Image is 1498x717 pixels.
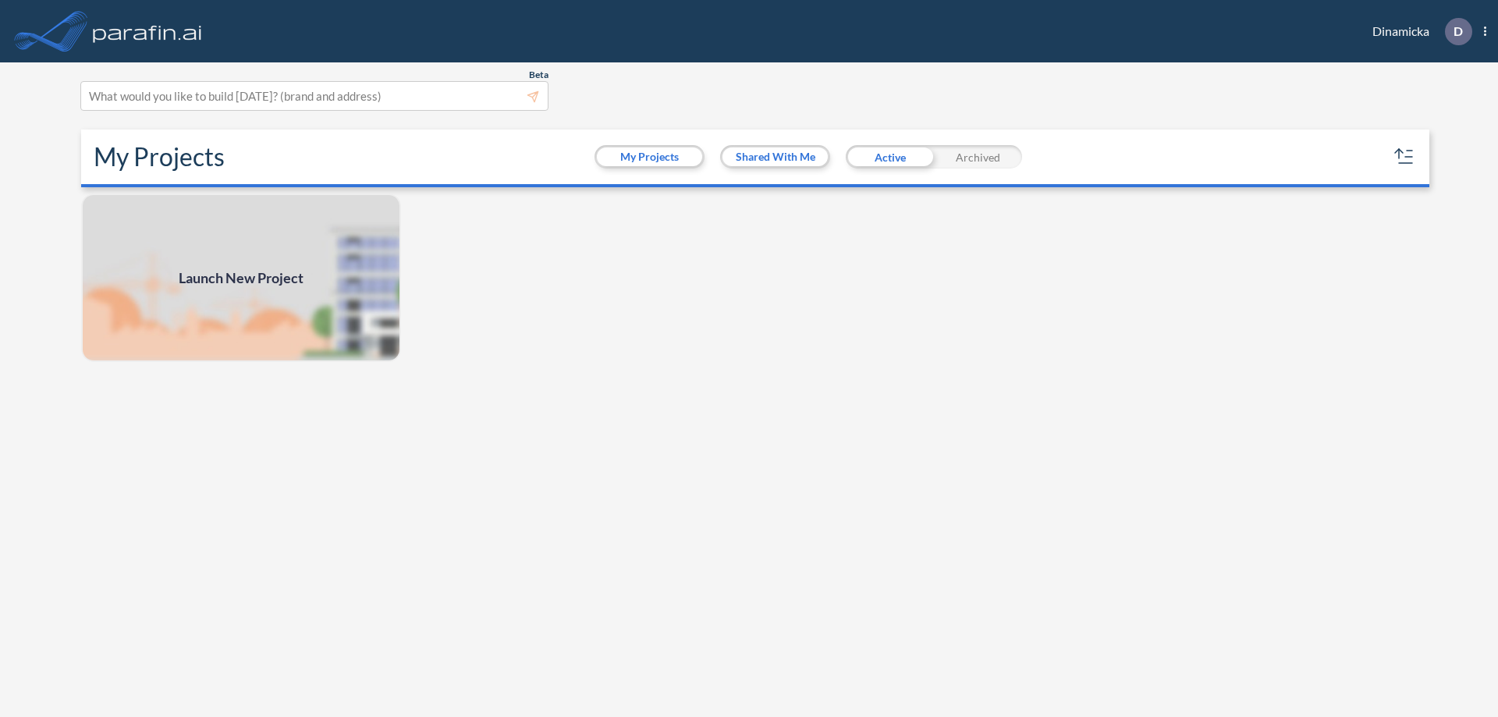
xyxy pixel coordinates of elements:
[90,16,205,47] img: logo
[1392,144,1417,169] button: sort
[722,147,828,166] button: Shared With Me
[1454,24,1463,38] p: D
[597,147,702,166] button: My Projects
[81,193,401,362] img: add
[1349,18,1486,45] div: Dinamicka
[81,193,401,362] a: Launch New Project
[846,145,934,169] div: Active
[529,69,548,81] span: Beta
[934,145,1022,169] div: Archived
[94,142,225,172] h2: My Projects
[179,268,304,289] span: Launch New Project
